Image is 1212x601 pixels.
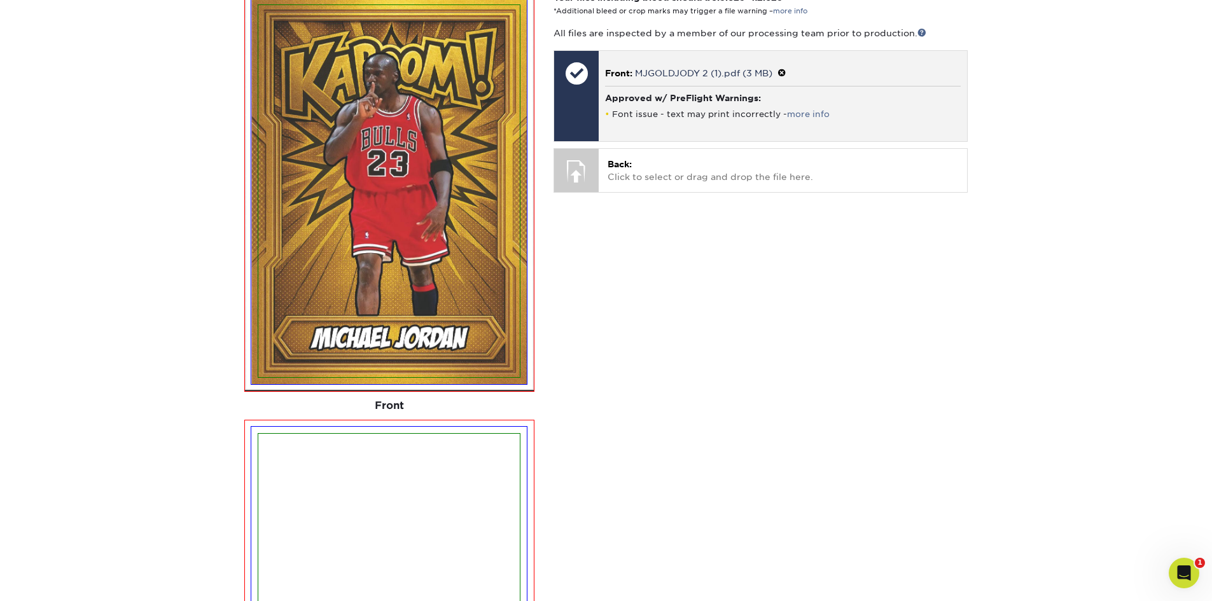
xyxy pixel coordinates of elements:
[1195,558,1205,568] span: 1
[608,158,958,184] p: Click to select or drag and drop the file here.
[554,7,807,15] small: *Additional bleed or crop marks may trigger a file warning –
[773,7,807,15] a: more info
[605,93,961,103] h4: Approved w/ PreFlight Warnings:
[605,109,961,120] li: Font issue - text may print incorrectly -
[1169,558,1199,588] iframe: Intercom live chat
[635,68,772,78] a: MJGOLDJODY 2 (1).pdf (3 MB)
[608,159,632,169] span: Back:
[3,562,108,597] iframe: Google Customer Reviews
[787,109,830,119] a: more info
[554,27,968,39] p: All files are inspected by a member of our processing team prior to production.
[244,392,535,420] div: Front
[605,68,632,78] span: Front:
